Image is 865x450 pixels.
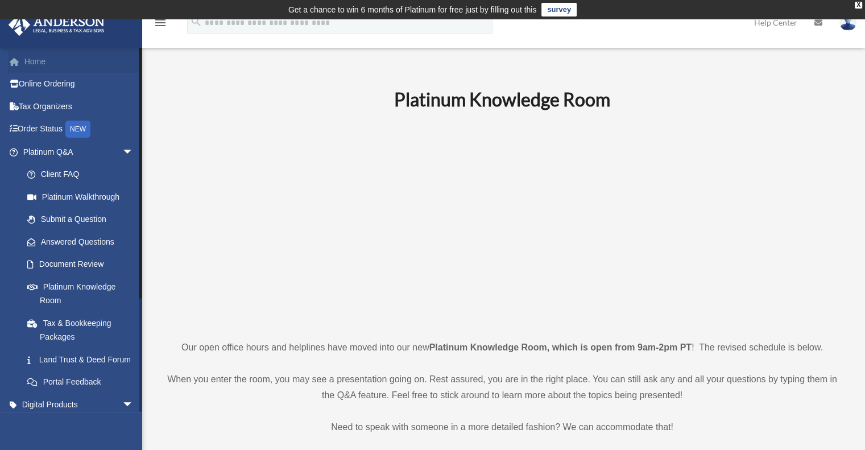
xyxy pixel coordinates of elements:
[190,15,202,28] i: search
[8,95,151,118] a: Tax Organizers
[8,118,151,141] a: Order StatusNEW
[16,312,151,348] a: Tax & Bookkeeping Packages
[855,2,862,9] div: close
[394,88,610,110] b: Platinum Knowledge Room
[541,3,577,16] a: survey
[65,121,90,138] div: NEW
[122,393,145,416] span: arrow_drop_down
[16,371,151,394] a: Portal Feedback
[16,208,151,231] a: Submit a Question
[16,253,151,276] a: Document Review
[429,342,692,352] strong: Platinum Knowledge Room, which is open from 9am-2pm PT
[332,126,673,319] iframe: 231110_Toby_KnowledgeRoom
[154,16,167,30] i: menu
[8,393,151,416] a: Digital Productsarrow_drop_down
[16,163,151,186] a: Client FAQ
[8,50,151,73] a: Home
[5,14,108,36] img: Anderson Advisors Platinum Portal
[122,141,145,164] span: arrow_drop_down
[16,185,151,208] a: Platinum Walkthrough
[16,275,145,312] a: Platinum Knowledge Room
[8,73,151,96] a: Online Ordering
[839,14,856,31] img: User Pic
[8,141,151,163] a: Platinum Q&Aarrow_drop_down
[288,3,537,16] div: Get a chance to win 6 months of Platinum for free just by filling out this
[16,348,151,371] a: Land Trust & Deed Forum
[162,419,842,435] p: Need to speak with someone in a more detailed fashion? We can accommodate that!
[16,230,151,253] a: Answered Questions
[162,371,842,403] p: When you enter the room, you may see a presentation going on. Rest assured, you are in the right ...
[162,340,842,356] p: Our open office hours and helplines have moved into our new ! The revised schedule is below.
[154,20,167,30] a: menu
